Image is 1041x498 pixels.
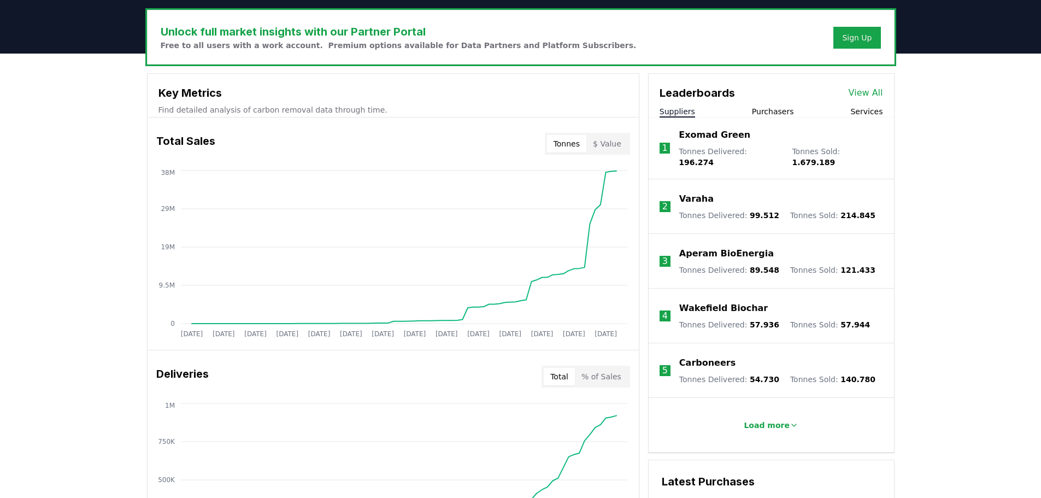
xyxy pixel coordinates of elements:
[158,438,175,446] tspan: 750K
[161,169,175,177] tspan: 38M
[679,319,779,330] p: Tonnes Delivered :
[752,106,794,117] button: Purchasers
[679,210,779,221] p: Tonnes Delivered :
[170,320,175,327] tspan: 0
[679,192,714,206] a: Varaha
[158,104,628,115] p: Find detailed analysis of carbon removal data through time.
[849,86,883,99] a: View All
[212,330,234,338] tspan: [DATE]
[575,368,628,385] button: % of Sales
[679,374,779,385] p: Tonnes Delivered :
[840,320,870,329] span: 57.944
[340,330,362,338] tspan: [DATE]
[662,364,668,377] p: 5
[158,85,628,101] h3: Key Metrics
[662,473,881,490] h3: Latest Purchases
[156,133,215,155] h3: Total Sales
[660,106,695,117] button: Suppliers
[790,210,875,221] p: Tonnes Sold :
[662,200,668,213] p: 2
[662,309,668,323] p: 4
[750,211,779,220] span: 99.512
[679,128,750,142] a: Exomad Green
[750,375,779,384] span: 54.730
[547,135,586,153] button: Tonnes
[435,330,457,338] tspan: [DATE]
[790,265,875,276] p: Tonnes Sold :
[850,106,883,117] button: Services
[750,320,779,329] span: 57.936
[158,476,175,484] tspan: 500K
[156,366,209,388] h3: Deliveries
[244,330,267,338] tspan: [DATE]
[679,356,736,370] a: Carboneers
[735,414,807,436] button: Load more
[790,319,870,330] p: Tonnes Sold :
[750,266,779,274] span: 89.548
[563,330,585,338] tspan: [DATE]
[403,330,426,338] tspan: [DATE]
[660,85,735,101] h3: Leaderboards
[161,24,637,40] h3: Unlock full market insights with our Partner Portal
[467,330,490,338] tspan: [DATE]
[158,282,174,289] tspan: 9.5M
[662,142,667,155] p: 1
[276,330,298,338] tspan: [DATE]
[840,266,875,274] span: 121.433
[792,158,835,167] span: 1.679.189
[833,27,880,49] button: Sign Up
[372,330,394,338] tspan: [DATE]
[161,40,637,51] p: Free to all users with a work account. Premium options available for Data Partners and Platform S...
[792,146,883,168] p: Tonnes Sold :
[790,374,875,385] p: Tonnes Sold :
[586,135,628,153] button: $ Value
[842,32,872,43] a: Sign Up
[165,402,175,409] tspan: 1M
[679,158,714,167] span: 196.274
[679,247,774,260] a: Aperam BioEnergia
[679,265,779,276] p: Tonnes Delivered :
[679,302,768,315] a: Wakefield Biochar
[531,330,553,338] tspan: [DATE]
[662,255,668,268] p: 3
[499,330,521,338] tspan: [DATE]
[595,330,617,338] tspan: [DATE]
[180,330,203,338] tspan: [DATE]
[544,368,575,385] button: Total
[161,205,175,213] tspan: 29M
[161,243,175,251] tspan: 19M
[840,375,875,384] span: 140.780
[840,211,875,220] span: 214.845
[308,330,330,338] tspan: [DATE]
[744,420,790,431] p: Load more
[679,146,781,168] p: Tonnes Delivered :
